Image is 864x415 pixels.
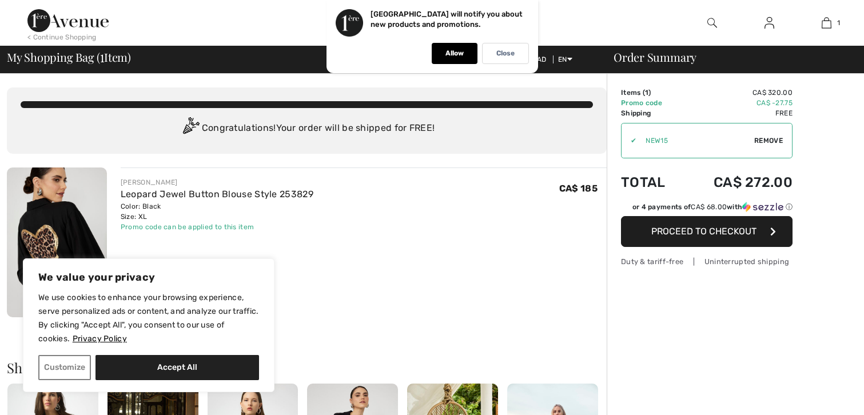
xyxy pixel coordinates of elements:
[755,16,783,30] a: Sign In
[121,177,313,187] div: [PERSON_NAME]
[621,87,683,98] td: Items ( )
[121,201,313,222] div: Color: Black Size: XL
[27,32,97,42] div: < Continue Shopping
[622,135,636,146] div: ✔
[38,291,259,346] p: We use cookies to enhance your browsing experience, serve personalized ads or content, and analyz...
[707,16,717,30] img: search the website
[683,87,793,98] td: CA$ 320.00
[600,51,857,63] div: Order Summary
[621,108,683,118] td: Shipping
[38,355,91,380] button: Customize
[621,98,683,108] td: Promo code
[558,55,572,63] span: EN
[742,202,783,212] img: Sezzle
[27,9,109,32] img: 1ère Avenue
[621,216,793,247] button: Proceed to Checkout
[691,203,727,211] span: CA$ 68.00
[651,226,757,237] span: Proceed to Checkout
[621,163,683,202] td: Total
[765,16,774,30] img: My Info
[95,355,259,380] button: Accept All
[23,258,274,392] div: We value your privacy
[179,117,202,140] img: Congratulation2.svg
[445,49,464,58] p: Allow
[7,51,131,63] span: My Shopping Bag ( Item)
[121,189,313,199] a: Leopard Jewel Button Blouse Style 253829
[72,333,128,344] a: Privacy Policy
[621,202,793,216] div: or 4 payments ofCA$ 68.00withSezzle Click to learn more about Sezzle
[100,49,104,63] span: 1
[645,89,648,97] span: 1
[121,222,313,232] div: Promo code can be applied to this item
[7,167,107,317] img: Leopard Jewel Button Blouse Style 253829
[683,98,793,108] td: CA$ -27.75
[621,256,793,267] div: Duty & tariff-free | Uninterrupted shipping
[21,117,593,140] div: Congratulations! Your order will be shipped for FREE!
[636,123,754,158] input: Promo code
[822,16,831,30] img: My Bag
[798,16,854,30] a: 1
[38,270,259,284] p: We value your privacy
[496,49,515,58] p: Close
[754,135,783,146] span: Remove
[559,183,598,194] span: CA$ 185
[632,202,793,212] div: or 4 payments of with
[371,10,523,29] p: [GEOGRAPHIC_DATA] will notify you about new products and promotions.
[837,18,840,28] span: 1
[7,361,607,374] h2: Shoppers also bought
[683,108,793,118] td: Free
[683,163,793,202] td: CA$ 272.00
